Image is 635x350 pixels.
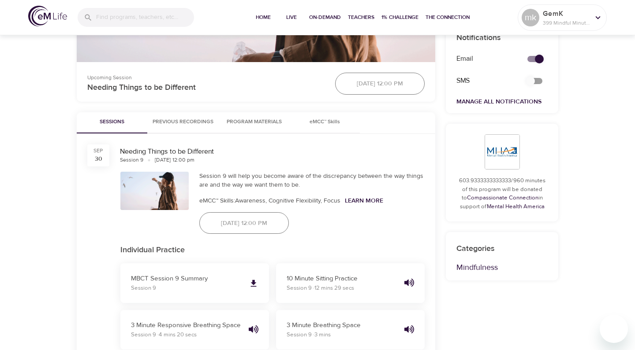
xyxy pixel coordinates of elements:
[456,262,548,273] p: Mindfulness
[287,331,397,339] p: Session 9
[224,118,284,127] span: Program Materials
[131,284,242,293] p: Session 9
[153,118,213,127] span: Previous Recordings
[287,321,397,331] p: 3 Minute Breathing Space
[487,203,545,210] a: Mental Health America
[451,70,517,91] div: SMS
[287,274,397,284] p: 10 Minute Sitting Practice
[313,284,354,291] span: · 12 mins 29 secs
[95,155,102,163] div: 30
[456,32,548,44] p: Notifications
[120,263,269,303] a: MBCT Session 9 SummarySession 9
[131,321,242,331] p: 3 Minute Responsive Breathing Space
[131,331,242,339] p: Session 9
[348,13,374,22] span: Teachers
[600,315,628,343] iframe: Button to launch messaging window
[93,147,103,155] div: Sep
[120,310,269,350] button: 3 Minute Responsive Breathing SpaceSession 9 ·4 mins 20 secs
[96,8,194,27] input: Find programs, teachers, etc...
[82,118,142,127] span: Sessions
[451,48,517,69] div: Email
[456,98,542,106] a: Manage All Notifications
[287,284,397,293] p: Session 9
[276,310,425,350] button: 3 Minute Breathing SpaceSession 9 ·3 mins
[467,194,538,201] a: Compassionate Connection
[381,13,418,22] span: 1% Challenge
[87,81,325,93] p: Needing Things to be Different
[345,197,383,205] a: Learn More
[456,177,548,211] p: 603.9333333333333/960 minutes of this program will be donated to in support of
[456,243,548,254] p: Categories
[281,13,302,22] span: Live
[426,13,470,22] span: The Connection
[295,118,355,127] span: eMCC™ Skills
[131,274,242,284] p: MBCT Session 9 Summary
[120,244,425,256] p: Individual Practice
[199,172,425,189] div: Session 9 will help you become aware of the discrepancy between the way things are and the way we...
[522,9,539,26] div: mk
[157,331,197,338] span: · 4 mins 20 secs
[276,263,425,303] button: 10 Minute Sitting PracticeSession 9 ·12 mins 29 secs
[87,74,325,81] p: Upcoming Session
[120,147,425,157] div: Needing Things to be Different
[155,156,194,164] div: [DATE] 12:00 pm
[543,19,590,27] p: 399 Mindful Minutes
[199,197,340,205] span: eMCC™ Skills: Awareness, Cognitive Flexibility, Focus
[543,8,590,19] p: GemK
[313,331,331,338] span: · 3 mins
[28,6,67,26] img: logo
[253,13,274,22] span: Home
[309,13,341,22] span: On-Demand
[120,156,143,164] div: Session 9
